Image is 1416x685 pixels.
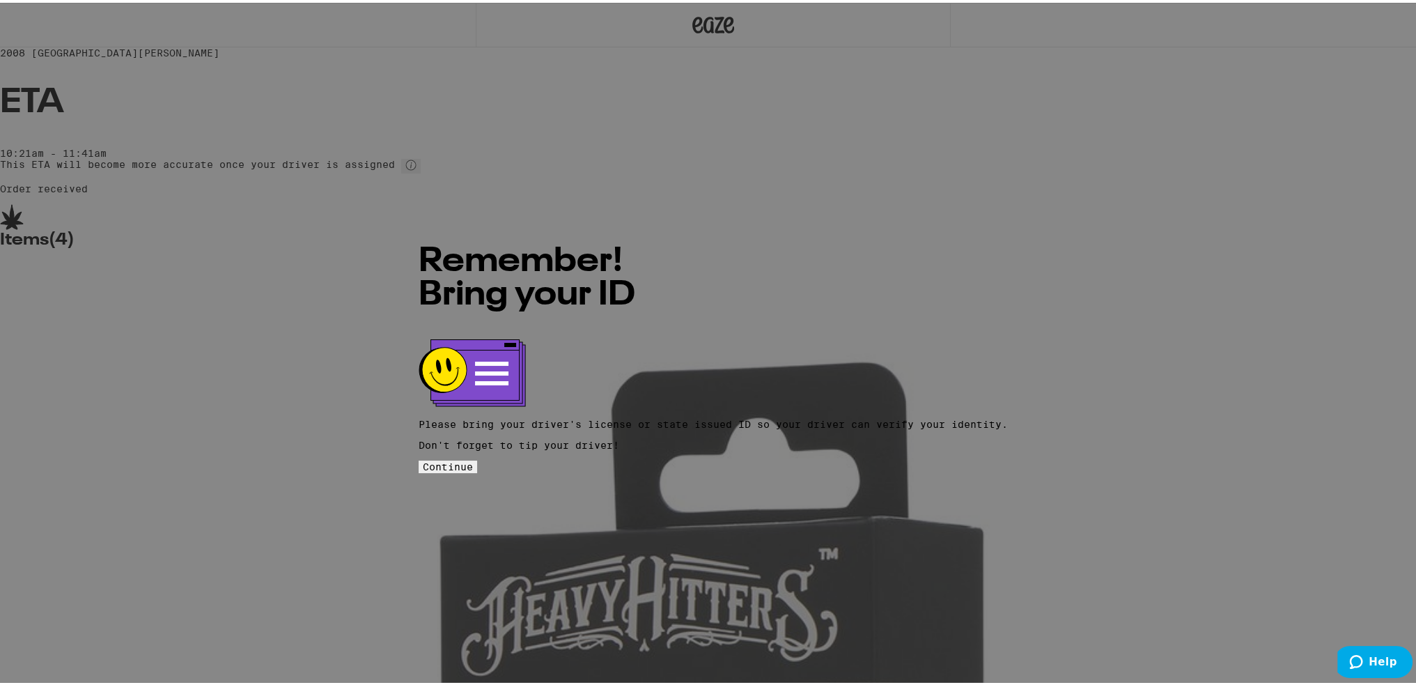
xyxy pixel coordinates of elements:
[419,243,635,309] span: Remember! Bring your ID
[1337,643,1413,678] iframe: Opens a widget where you can find more information
[419,416,1008,427] p: Please bring your driver's license or state issued ID so your driver can verify your identity.
[423,459,473,470] span: Continue
[419,437,1008,448] p: Don't forget to tip your driver!
[419,458,477,470] button: Continue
